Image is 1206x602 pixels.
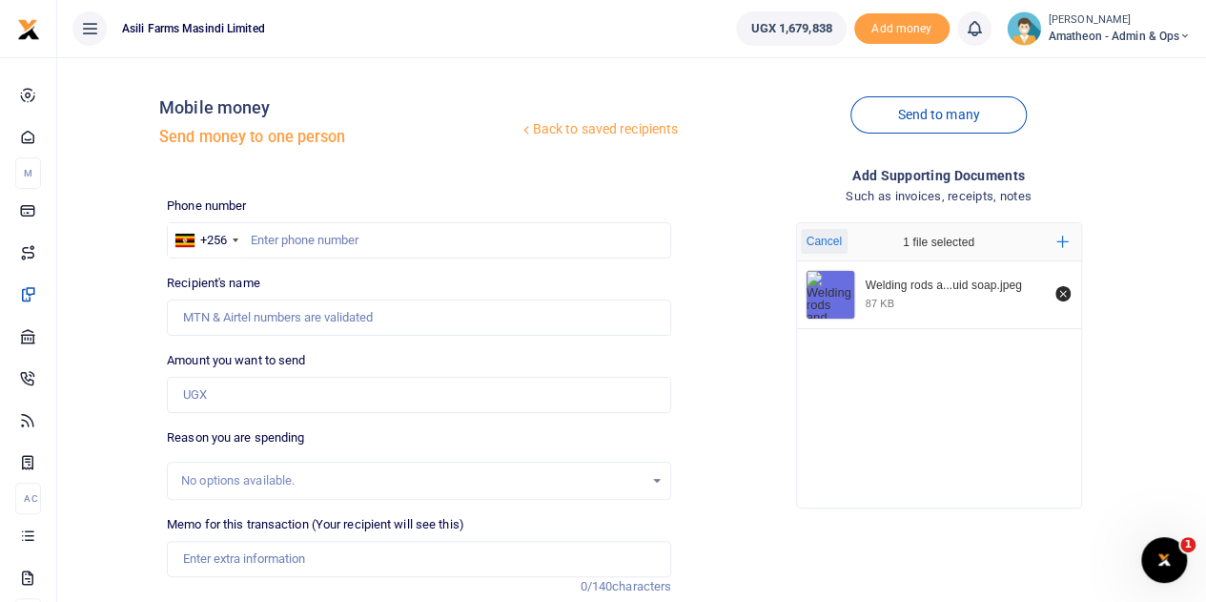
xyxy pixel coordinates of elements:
h4: Add supporting Documents [686,165,1191,186]
a: UGX 1,679,838 [736,11,846,46]
small: [PERSON_NAME] [1049,12,1191,29]
a: Send to many [850,96,1026,134]
label: Phone number [167,197,246,216]
input: MTN & Airtel numbers are validated [167,300,671,336]
button: Remove file [1053,283,1073,304]
span: UGX 1,679,838 [750,19,831,38]
li: Wallet ballance [728,11,853,46]
li: Ac [15,483,41,514]
li: Toup your wallet [854,13,950,45]
label: Amount you want to send [167,351,305,370]
h5: Send money to one person [159,128,518,147]
input: UGX [167,377,671,413]
input: Enter phone number [167,222,671,259]
div: Uganda: +256 [168,223,244,258]
img: logo-small [17,18,40,41]
label: Reason you are spending [167,428,304,447]
div: 1 file selected [858,223,1020,261]
label: Recipient's name [167,274,260,293]
a: Add money [854,20,950,34]
a: profile-user [PERSON_NAME] Amatheon - Admin & Ops [1007,11,1191,46]
input: Enter extra information [167,541,671,577]
a: logo-small logo-large logo-large [17,21,40,35]
label: Memo for this transaction (Your recipient will see this) [167,515,464,534]
iframe: Intercom live chat [1141,537,1187,583]
button: Add more files [1049,228,1076,256]
img: profile-user [1007,11,1041,46]
div: +256 [200,231,227,250]
div: Welding rods and Liquid soap.jpeg [866,279,1045,294]
span: Asili Farms Masindi Limited [114,20,273,37]
h4: Mobile money [159,97,518,118]
span: 1 [1180,537,1196,552]
span: Amatheon - Admin & Ops [1049,28,1191,45]
span: Add money [854,13,950,45]
img: Welding rods and Liquid soap.jpeg [807,271,854,319]
li: M [15,157,41,189]
button: Cancel [801,229,848,254]
div: File Uploader [796,222,1082,509]
div: No options available. [181,471,644,490]
h4: Such as invoices, receipts, notes [686,186,1191,207]
div: 87 KB [866,297,894,310]
a: Back to saved recipients [519,113,680,147]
